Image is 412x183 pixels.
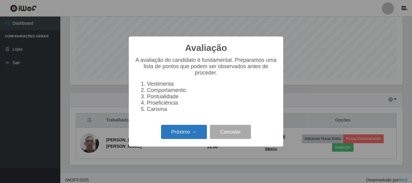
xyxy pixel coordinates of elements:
[147,106,277,112] li: Carisma
[210,125,251,139] button: Cancelar
[147,87,277,93] li: Comportamento
[147,81,277,87] li: Vestimenta
[147,100,277,106] li: Proeficiência
[185,43,227,53] h2: Avaliação
[147,93,277,100] li: Pontualidade
[135,57,277,76] p: A avaliação do candidato é fundamental. Preparamos uma lista de pontos que podem ser observados a...
[161,125,207,139] button: Próximo →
